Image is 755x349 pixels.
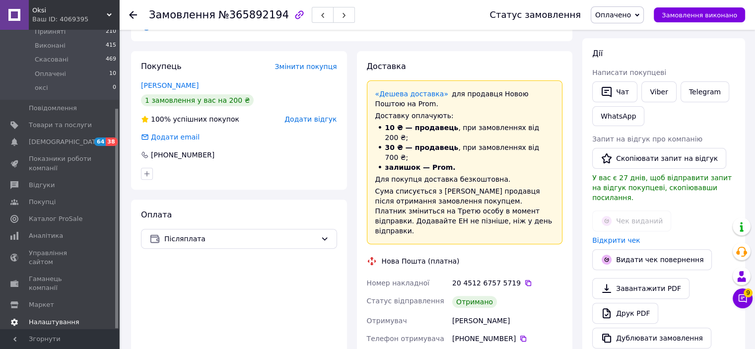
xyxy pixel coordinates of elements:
[150,132,201,142] div: Додати email
[592,236,640,244] a: Відкрити чек
[375,89,554,109] div: для продавця Новою Поштою на Prom.
[35,27,66,36] span: Прийняті
[141,210,172,219] span: Оплата
[375,142,554,162] li: , при замовленнях від 700 ₴;
[592,328,711,349] button: Дублювати замовлення
[35,41,66,50] span: Виконані
[641,81,676,102] a: Viber
[375,90,448,98] a: «Дешева доставка»
[29,231,63,240] span: Аналітика
[744,288,753,297] span: 9
[129,10,137,20] div: Повернутися назад
[284,115,337,123] span: Додати відгук
[29,249,92,267] span: Управління сайтом
[164,233,317,244] span: Післяплата
[385,143,459,151] span: 30 ₴ — продавець
[106,55,116,64] span: 469
[592,49,603,58] span: Дії
[367,279,430,287] span: Номер накладної
[367,317,407,325] span: Отримувач
[681,81,729,102] a: Telegram
[35,70,66,78] span: Оплачені
[29,154,92,172] span: Показники роботи компанії
[29,181,55,190] span: Відгуки
[29,104,77,113] span: Повідомлення
[452,278,562,288] div: 20 4512 6757 5719
[113,83,116,92] span: 0
[452,296,497,308] div: Отримано
[367,297,444,305] span: Статус відправлення
[595,11,631,19] span: Оплачено
[385,163,456,171] span: залишок — Prom.
[592,135,702,143] span: Запит на відгук про компанію
[592,81,637,102] button: Чат
[379,256,462,266] div: Нова Пошта (платна)
[29,300,54,309] span: Маркет
[375,186,554,236] div: Сума списується з [PERSON_NAME] продавця після отримання замовлення покупцем. Платник зміниться н...
[29,275,92,292] span: Гаманець компанії
[275,63,337,70] span: Змінити покупця
[450,312,564,330] div: [PERSON_NAME]
[106,41,116,50] span: 415
[385,124,459,132] span: 10 ₴ — продавець
[592,69,666,76] span: Написати покупцеві
[141,62,182,71] span: Покупець
[35,55,69,64] span: Скасовані
[141,114,239,124] div: успішних покупок
[106,138,117,146] span: 38
[29,318,79,327] span: Налаштування
[29,214,82,223] span: Каталог ProSale
[94,138,106,146] span: 64
[32,15,119,24] div: Ваш ID: 4069395
[375,174,554,184] div: Для покупця доставка безкоштовна.
[35,83,48,92] span: оксі
[733,288,753,308] button: Чат з покупцем9
[592,174,732,202] span: У вас є 27 днів, щоб відправити запит на відгук покупцеві, скопіювавши посилання.
[592,249,712,270] button: Видати чек повернення
[654,7,745,22] button: Замовлення виконано
[592,106,644,126] a: WhatsApp
[32,6,107,15] span: Oksi
[149,9,215,21] span: Замовлення
[151,115,171,123] span: 100%
[592,148,726,169] button: Скопіювати запит на відгук
[29,138,102,146] span: [DEMOGRAPHIC_DATA]
[592,278,689,299] a: Завантажити PDF
[150,150,215,160] div: [PHONE_NUMBER]
[140,132,201,142] div: Додати email
[109,70,116,78] span: 10
[141,94,254,106] div: 1 замовлення у вас на 200 ₴
[29,198,56,207] span: Покупці
[375,111,554,121] div: Доставку оплачують:
[375,123,554,142] li: , при замовленнях від 200 ₴;
[489,10,581,20] div: Статус замовлення
[141,81,199,89] a: [PERSON_NAME]
[218,9,289,21] span: №365892194
[662,11,737,19] span: Замовлення виконано
[452,334,562,344] div: [PHONE_NUMBER]
[106,27,116,36] span: 210
[367,62,406,71] span: Доставка
[367,335,444,343] span: Телефон отримувача
[592,303,658,324] a: Друк PDF
[29,121,92,130] span: Товари та послуги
